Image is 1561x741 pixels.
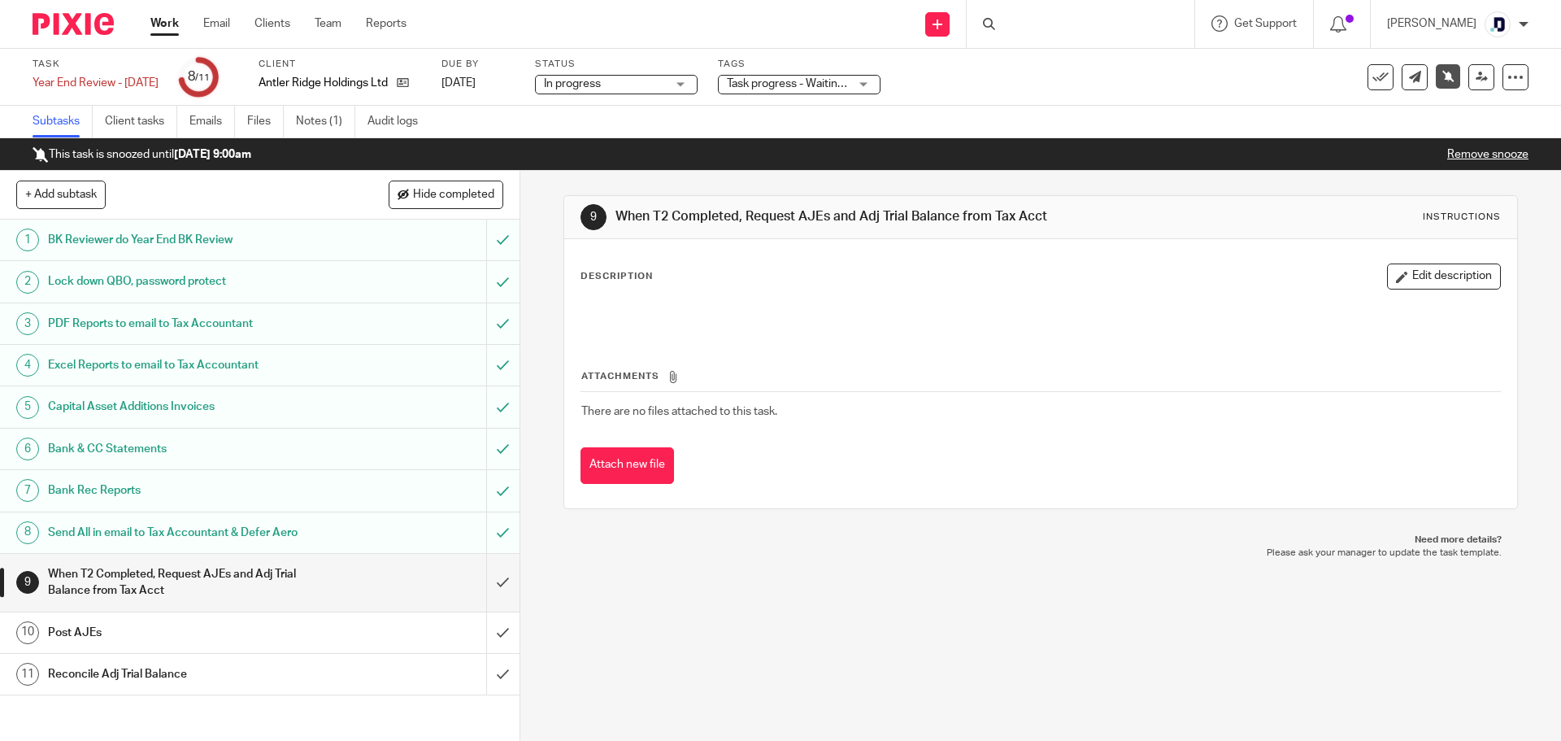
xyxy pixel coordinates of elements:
span: Task progress - Waiting for client response + 1 [727,78,960,89]
b: [DATE] 9:00am [174,149,251,160]
div: 9 [580,204,607,230]
span: [DATE] [441,77,476,89]
div: 3 [16,312,39,335]
div: Instructions [1423,211,1501,224]
div: 1 [16,229,39,251]
button: Hide completed [389,181,503,208]
div: Year End Review - [DATE] [33,75,159,91]
div: 9 [16,571,39,594]
a: Files [247,106,284,137]
h1: Lock down QBO, password protect [48,269,329,294]
a: Notes (1) [296,106,355,137]
h1: When T2 Completed, Request AJEs and Adj Trial Balance from Tax Acct [48,562,329,604]
p: Need more details? [580,534,1501,547]
h1: Post AJEs [48,621,329,645]
label: Status [535,58,698,71]
p: Please ask your manager to update the task template. [580,547,1501,560]
p: [PERSON_NAME] [1387,15,1476,32]
button: + Add subtask [16,181,106,208]
h1: Bank Rec Reports [48,478,329,503]
a: Clients [254,15,290,32]
a: Client tasks [105,106,177,137]
h1: Excel Reports to email to Tax Accountant [48,353,329,377]
button: Edit description [1387,264,1501,290]
a: Reports [366,15,407,32]
img: deximal_460x460_FB_Twitter.png [1485,11,1511,37]
a: Audit logs [367,106,430,137]
p: Antler Ridge Holdings Ltd. [259,75,389,91]
a: Team [315,15,341,32]
div: 8 [188,68,210,86]
h1: Send All in email to Tax Accountant & Defer Aero [48,521,329,545]
h1: PDF Reports to email to Tax Accountant [48,312,329,336]
div: 10 [16,621,39,644]
small: /11 [195,73,210,82]
span: Hide completed [413,189,494,202]
div: 6 [16,438,39,460]
label: Client [259,58,421,71]
label: Due by [441,58,515,71]
h1: When T2 Completed, Request AJEs and Adj Trial Balance from Tax Acct [615,208,1076,225]
span: Attachments [581,372,659,381]
a: Subtasks [33,106,93,137]
a: Emails [189,106,235,137]
div: 7 [16,479,39,502]
button: Attach new file [580,447,674,484]
div: 8 [16,521,39,544]
label: Task [33,58,159,71]
div: Year End Review - January 2025 [33,75,159,91]
label: Tags [718,58,881,71]
p: This task is snoozed until [33,146,251,163]
a: Email [203,15,230,32]
img: Pixie [33,13,114,35]
a: Work [150,15,179,32]
div: 5 [16,396,39,419]
h1: BK Reviewer do Year End BK Review [48,228,329,252]
span: There are no files attached to this task. [581,406,777,417]
h1: Bank & CC Statements [48,437,329,461]
p: Description [580,270,653,283]
h1: Reconcile Adj Trial Balance [48,662,329,687]
span: In progress [544,78,601,89]
div: 4 [16,354,39,377]
div: 2 [16,271,39,294]
div: 11 [16,663,39,686]
a: Remove snooze [1447,149,1528,160]
span: Get Support [1234,18,1297,29]
h1: Capital Asset Additions Invoices [48,394,329,419]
